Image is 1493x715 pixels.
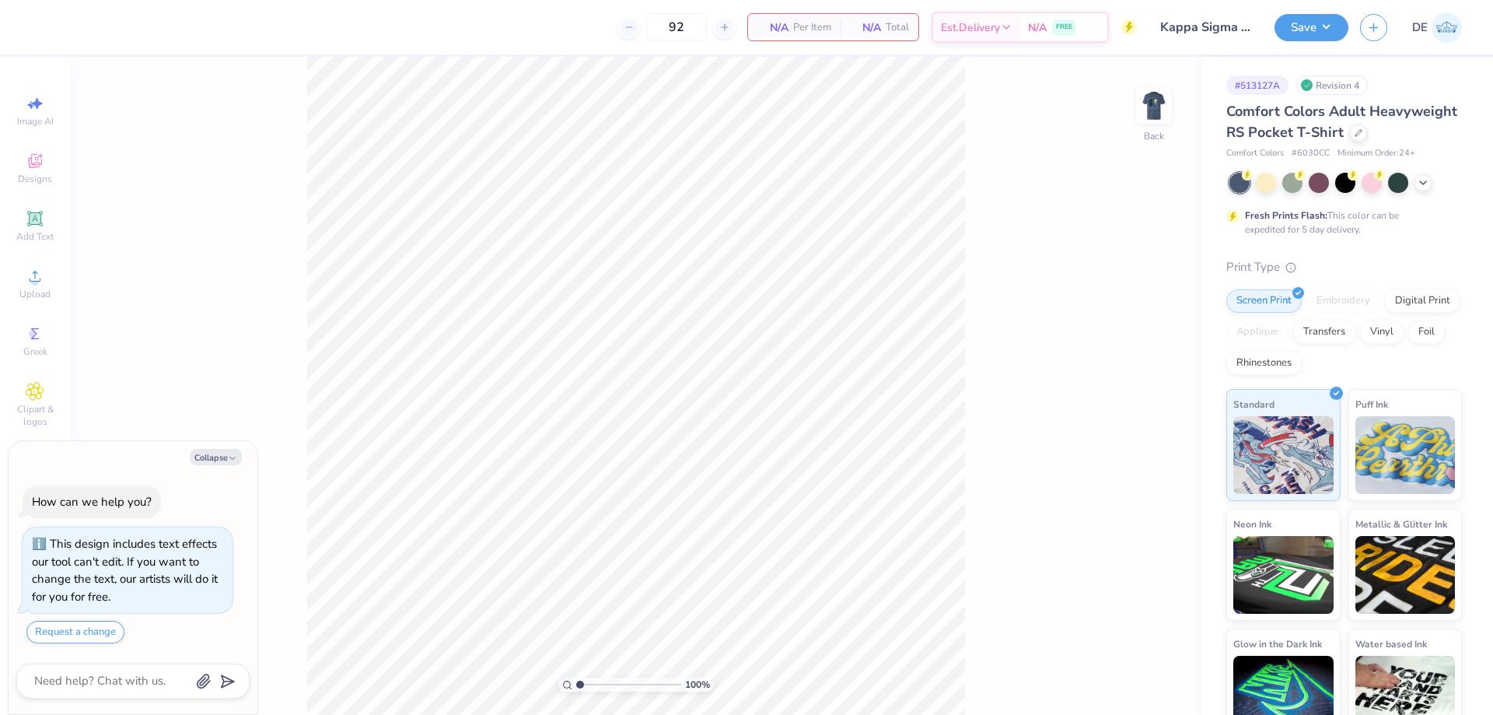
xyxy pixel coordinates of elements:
[1274,14,1348,41] button: Save
[1355,636,1427,652] span: Water based Ink
[1412,19,1428,37] span: DE
[1293,321,1355,344] div: Transfers
[1226,258,1462,276] div: Print Type
[32,536,218,605] div: This design includes text effects our tool can't edit. If you want to change the text, our artist...
[1233,636,1322,652] span: Glow in the Dark Ink
[1144,129,1164,143] div: Back
[1412,12,1462,43] a: DE
[190,449,242,465] button: Collapse
[646,13,707,41] input: – –
[16,230,54,243] span: Add Text
[1226,321,1288,344] div: Applique
[1385,289,1460,313] div: Digital Print
[19,288,51,300] span: Upload
[1337,147,1415,160] span: Minimum Order: 24 +
[1292,147,1330,160] span: # 6030CC
[1360,321,1404,344] div: Vinyl
[1226,289,1302,313] div: Screen Print
[1245,209,1436,237] div: This color can be expedited for 5 day delivery.
[886,19,909,36] span: Total
[23,345,47,358] span: Greek
[1233,536,1334,614] img: Neon Ink
[1233,396,1274,412] span: Standard
[1226,75,1288,95] div: # 513127A
[1355,516,1447,532] span: Metallic & Glitter Ink
[1355,536,1456,614] img: Metallic & Glitter Ink
[1306,289,1380,313] div: Embroidery
[1408,321,1445,344] div: Foil
[941,19,1000,36] span: Est. Delivery
[793,19,831,36] span: Per Item
[26,621,124,643] button: Request a change
[1138,90,1170,121] img: Back
[1233,416,1334,494] img: Standard
[1245,209,1327,222] strong: Fresh Prints Flash:
[1226,352,1302,375] div: Rhinestones
[685,678,710,692] span: 100 %
[1355,396,1388,412] span: Puff Ink
[17,115,54,128] span: Image AI
[1149,12,1263,43] input: Untitled Design
[1233,516,1271,532] span: Neon Ink
[1056,22,1072,33] span: FREE
[1028,19,1047,36] span: N/A
[1355,416,1456,494] img: Puff Ink
[8,403,62,428] span: Clipart & logos
[1226,102,1457,142] span: Comfort Colors Adult Heavyweight RS Pocket T-Shirt
[32,494,152,510] div: How can we help you?
[18,173,52,185] span: Designs
[757,19,788,36] span: N/A
[1432,12,1462,43] img: Djian Evardoni
[1226,147,1284,160] span: Comfort Colors
[850,19,881,36] span: N/A
[1296,75,1368,95] div: Revision 4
